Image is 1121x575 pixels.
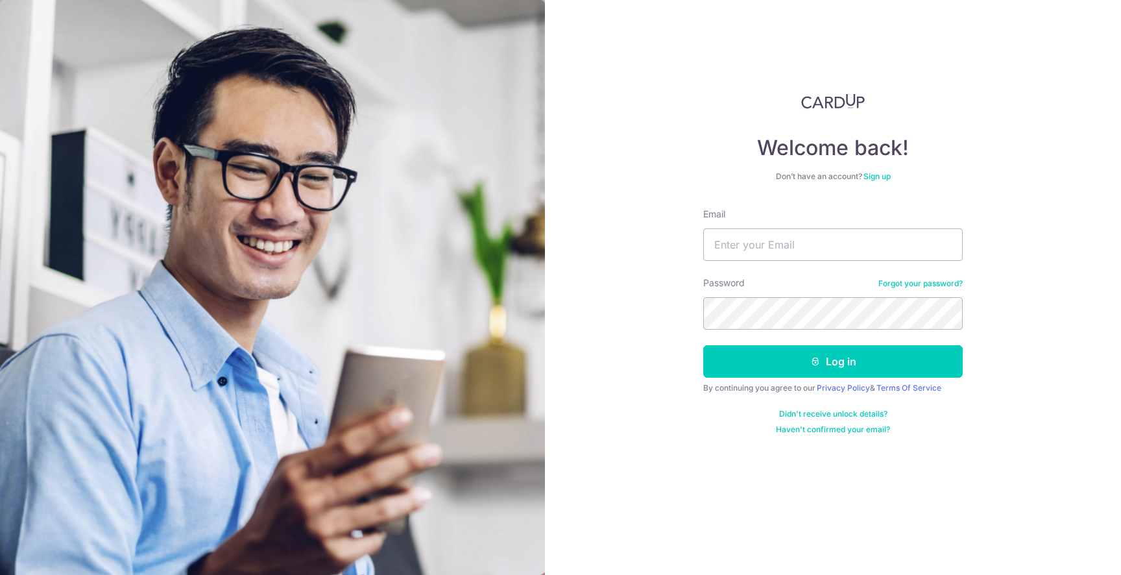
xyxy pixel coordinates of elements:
[801,93,865,109] img: CardUp Logo
[779,409,887,419] a: Didn't receive unlock details?
[703,208,725,221] label: Email
[703,345,963,378] button: Log in
[878,278,963,289] a: Forgot your password?
[703,383,963,393] div: By continuing you agree to our &
[703,135,963,161] h4: Welcome back!
[703,228,963,261] input: Enter your Email
[703,171,963,182] div: Don’t have an account?
[817,383,870,393] a: Privacy Policy
[703,276,745,289] label: Password
[776,424,890,435] a: Haven't confirmed your email?
[863,171,891,181] a: Sign up
[876,383,941,393] a: Terms Of Service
